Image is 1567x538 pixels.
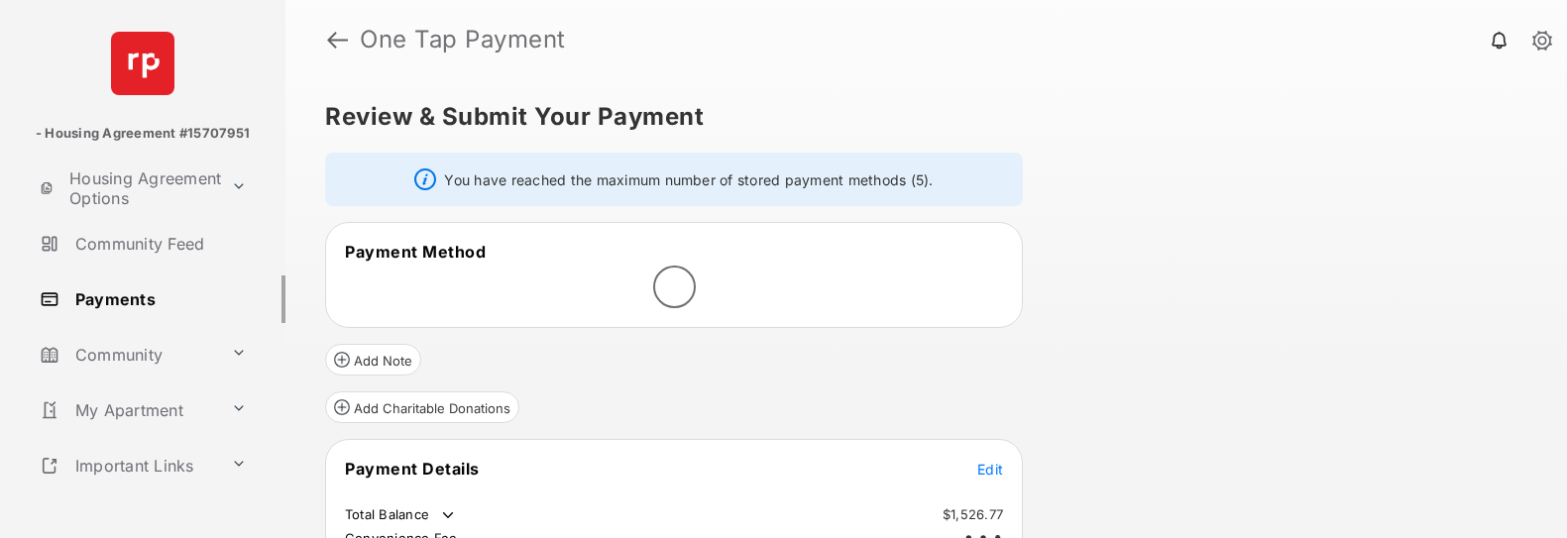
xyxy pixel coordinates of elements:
a: My Apartment [32,386,223,434]
span: Payment Method [345,242,486,262]
span: Payment Details [345,459,480,479]
a: Community Feed [32,220,285,268]
h5: Review & Submit Your Payment [325,105,1511,129]
img: svg+xml;base64,PHN2ZyB4bWxucz0iaHR0cDovL3d3dy53My5vcmcvMjAwMC9zdmciIHdpZHRoPSI2NCIgaGVpZ2h0PSI2NC... [111,32,174,95]
a: Housing Agreement Options [32,164,223,212]
button: Edit [977,459,1003,479]
div: You have reached the maximum number of stored payment methods (5). [325,153,1023,206]
button: Add Charitable Donations [325,391,519,423]
p: - Housing Agreement #15707951 [36,124,250,144]
a: Community [32,331,223,378]
a: Important Links [32,442,223,489]
button: Add Note [325,344,421,376]
td: Total Balance [344,505,458,525]
td: $1,526.77 [942,505,1004,523]
span: Edit [977,461,1003,478]
strong: One Tap Payment [360,28,566,52]
a: Payments [32,275,285,323]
